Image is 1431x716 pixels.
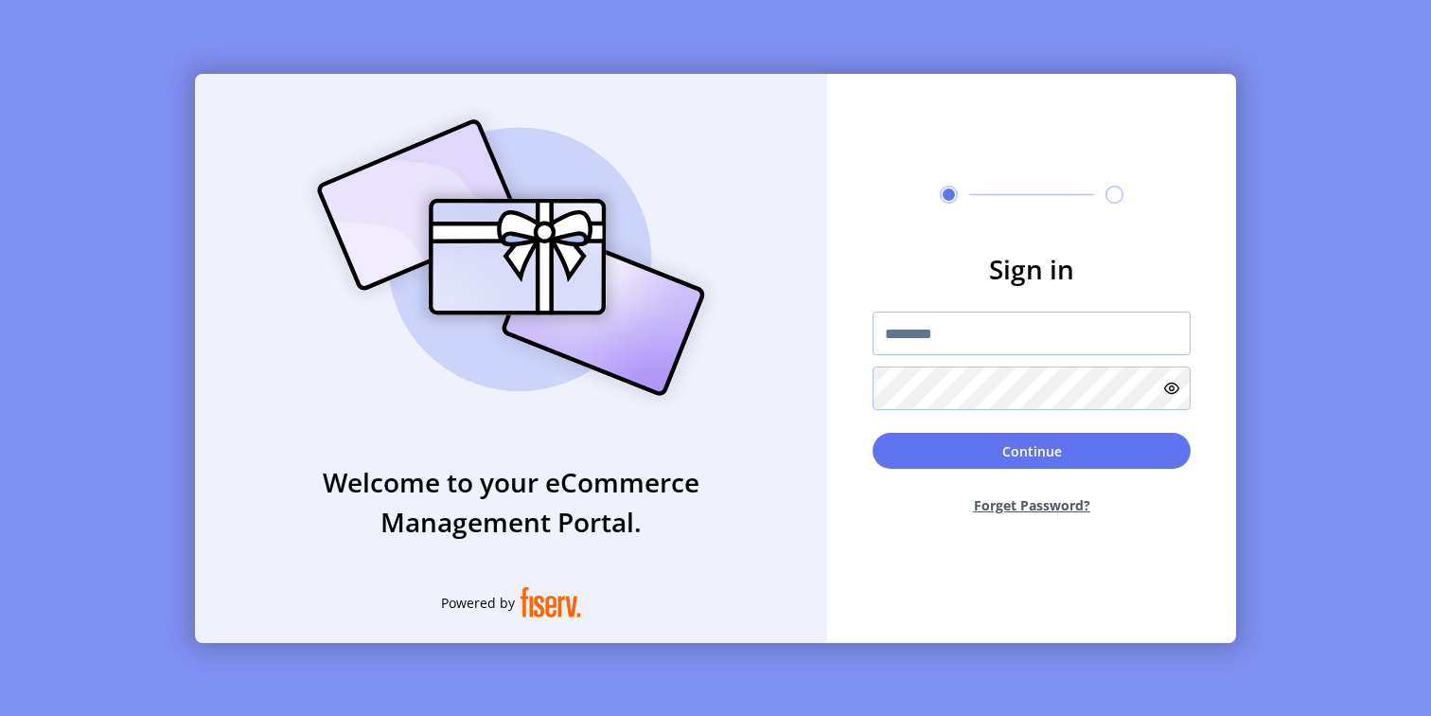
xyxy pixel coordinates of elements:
[195,462,827,542] h3: Welcome to your eCommerce Management Portal.
[873,433,1191,469] button: Continue
[873,249,1191,289] h3: Sign in
[289,98,733,417] img: card_Illustration.svg
[441,593,515,613] span: Powered by
[873,480,1191,530] button: Forget Password?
